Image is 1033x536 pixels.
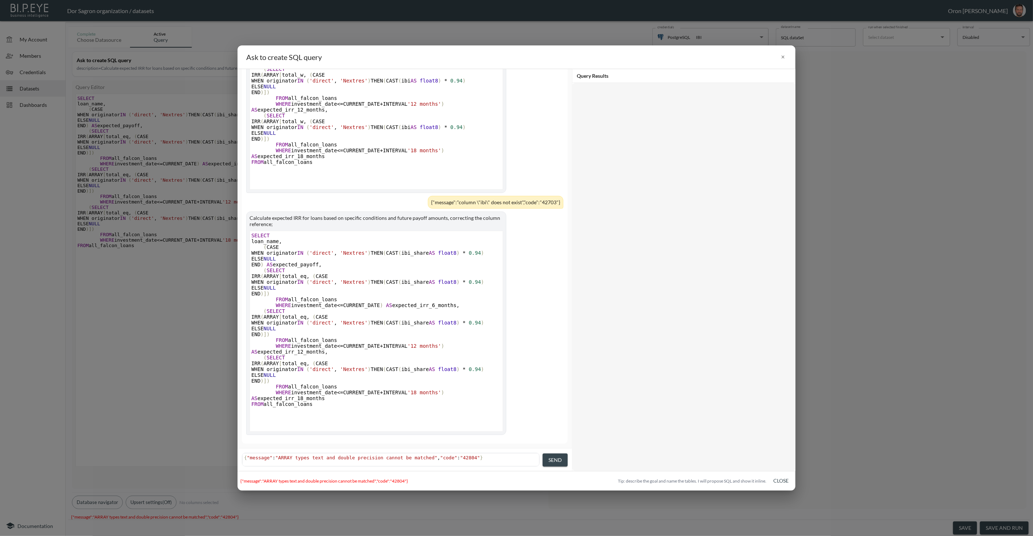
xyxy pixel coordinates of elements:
span: ( [313,273,316,279]
span: all_falcon_loans [251,142,337,148]
span: ( [398,124,401,130]
span: ) [368,366,370,372]
span: IRR ARRAY total_eq CASE [251,360,328,366]
span: , [307,273,309,279]
span: ( [309,72,312,78]
span: ( [264,308,267,314]
span: ( [383,366,386,372]
span: WHEN originator THEN CAST ibi_share [251,320,487,326]
span: IN [297,78,303,84]
span: ( [398,320,401,326]
span: , [307,360,309,366]
span: ) [463,78,466,84]
span: float8 [420,78,438,84]
span: ) [481,279,484,285]
span: all_falcon_loans [251,297,337,302]
span: ( [383,279,386,285]
span: ( [307,124,309,130]
span: , [325,349,328,355]
span: , [437,455,440,460]
span: 'direct' [309,250,334,256]
span: [ [279,360,282,366]
span: ) [260,262,263,267]
span: <= [337,148,343,153]
span: 'Nextres' [340,366,368,372]
span: ) [438,78,441,84]
span: investment_date CURRENT_DATE INTERVAL expected_irr_18_months [251,390,447,401]
span: ( [313,314,316,320]
span: <= [337,343,343,349]
span: "code" [440,455,457,460]
span: , [307,314,309,320]
span: [ [279,118,282,124]
span: SELECT [251,233,270,238]
span: AS [429,250,435,256]
button: Send [543,454,568,467]
span: ) [438,124,441,130]
span: ) [441,343,444,349]
span: IN [297,124,303,130]
span: ( [383,78,386,84]
span: "message" [247,455,272,460]
span: all_falcon_loans [251,401,313,407]
span: "ARRAY types text and double precision cannot be matched" [275,455,437,460]
span: NULL [264,326,276,331]
span: investment_date CURRENT_DATE INTERVAL expected_irr_18_months [251,148,447,159]
span: + [380,343,383,349]
span: ( [313,360,316,366]
span: all_falcon_loans [251,159,313,165]
span: , [334,320,337,326]
span: END [251,331,273,337]
span: NULL [264,256,276,262]
span: ( [398,279,401,285]
span: ( [264,244,267,250]
span: AS [429,366,435,372]
span: WHERE [276,343,291,349]
span: , [303,118,306,124]
span: , [334,78,337,84]
span: IRR ARRAY total_eq CASE [251,314,328,320]
span: FROM [276,95,288,101]
span: ) [481,320,484,326]
span: ) [441,148,444,153]
span: 'direct' [309,78,334,84]
span: ( [260,273,263,279]
span: , [334,279,337,285]
span: NULL [264,130,276,136]
span: ( [260,72,263,78]
span: WHEN originator THEN CAST ibi [251,78,469,84]
span: ) [463,124,466,130]
div: Calculate expected IRR for loans based on specific conditions and future payoff amounts, correcti... [250,215,503,231]
span: '12 months' [408,343,441,349]
span: loan_name [251,238,282,244]
span: WHERE [276,101,291,107]
span: ( [264,267,267,273]
span: investment_date CURRENT_DATE INTERVAL expected_irr_12_months [251,101,447,113]
span: ( [398,366,401,372]
span: 'direct' [309,279,334,285]
span: ( [307,78,309,84]
span: END [251,378,273,384]
span: 'Nextres' [340,279,368,285]
span: ) [368,279,370,285]
span: ELSE [251,326,279,331]
span: )]) [260,331,270,337]
span: ) [457,279,459,285]
span: WHERE [276,148,291,153]
button: Close [769,474,793,488]
span: IN [297,279,303,285]
span: { [244,455,247,460]
span: ( [260,314,263,320]
span: ( [383,250,386,256]
span: : [272,455,275,460]
span: ( [307,279,309,285]
span: investment_date CURRENT_DATE expected_irr_6_months [251,302,459,308]
span: float8 [438,366,457,372]
div: {"message":"ARRAY types text and double precision cannot be matched","code":"42804"} [240,478,615,484]
span: : [457,455,460,460]
span: IRR ARRAY total_w CASE [251,118,325,124]
span: 'direct' [309,124,334,130]
span: Send [548,456,562,465]
span: )]) [260,89,270,95]
span: WHEN originator THEN CAST ibi_share [251,279,487,285]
